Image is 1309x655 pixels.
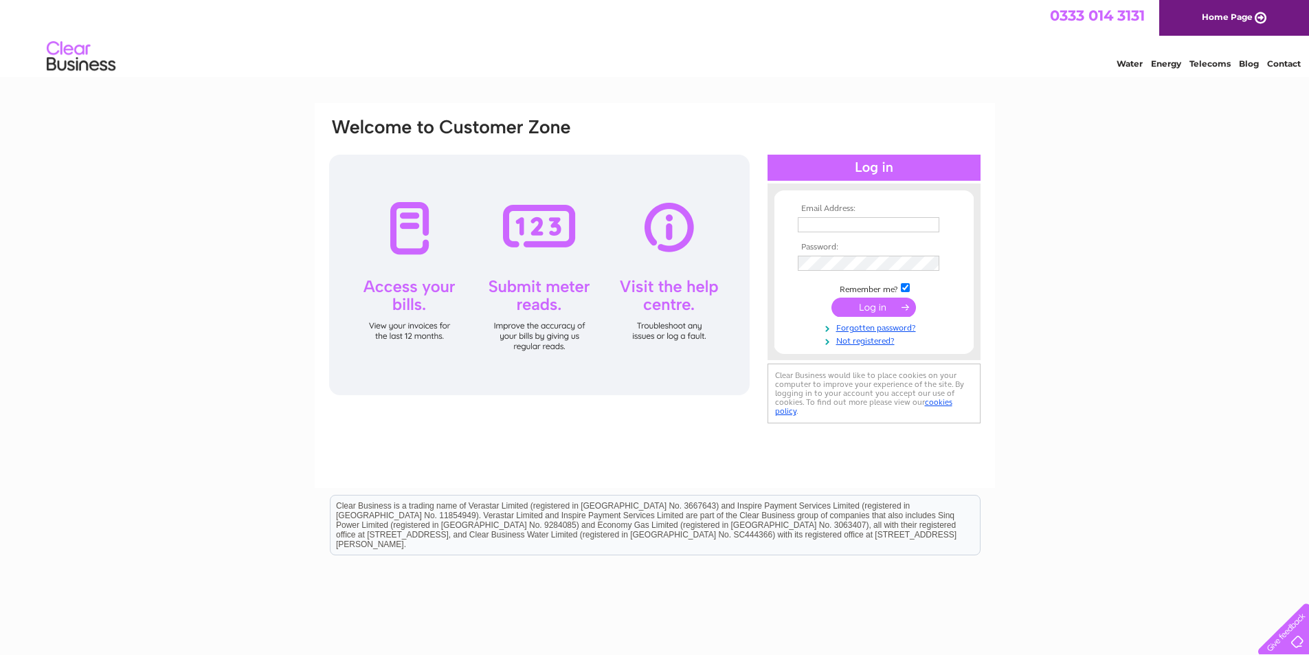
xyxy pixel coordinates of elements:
[794,204,954,214] th: Email Address:
[794,281,954,295] td: Remember me?
[1267,58,1301,69] a: Contact
[331,8,980,67] div: Clear Business is a trading name of Verastar Limited (registered in [GEOGRAPHIC_DATA] No. 3667643...
[775,397,952,416] a: cookies policy
[798,333,954,346] a: Not registered?
[1239,58,1259,69] a: Blog
[831,298,916,317] input: Submit
[1117,58,1143,69] a: Water
[1151,58,1181,69] a: Energy
[1189,58,1231,69] a: Telecoms
[798,320,954,333] a: Forgotten password?
[768,364,981,423] div: Clear Business would like to place cookies on your computer to improve your experience of the sit...
[1050,7,1145,24] a: 0333 014 3131
[46,36,116,78] img: logo.png
[794,243,954,252] th: Password:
